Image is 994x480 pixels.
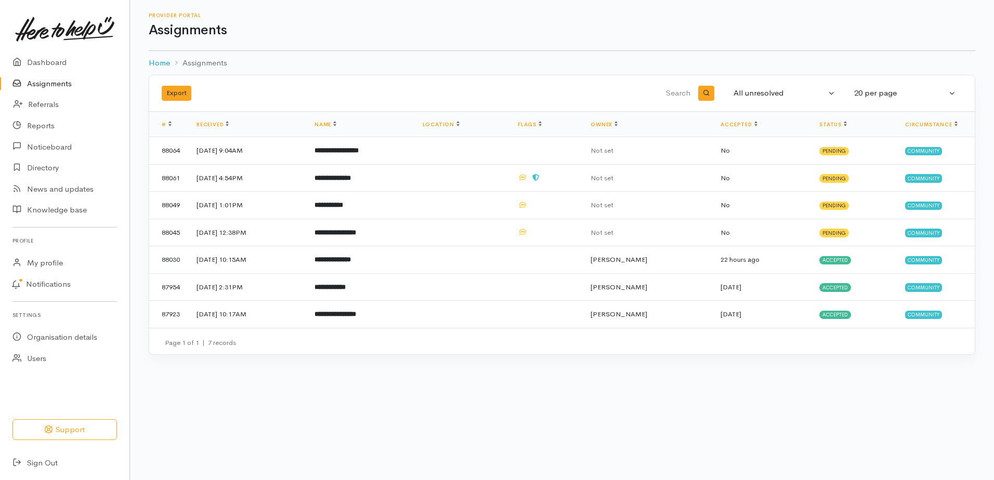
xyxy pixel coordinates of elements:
span: | [202,338,205,347]
span: Community [905,229,942,237]
button: Export [162,86,191,101]
td: [DATE] 2:31PM [188,273,306,301]
span: Not set [591,146,613,155]
span: Community [905,147,942,155]
span: No [721,228,730,237]
td: 87954 [149,273,188,301]
span: [PERSON_NAME] [591,283,647,291]
span: Community [905,174,942,182]
span: Community [905,202,942,210]
time: [DATE] [721,310,741,318]
a: Status [819,121,847,128]
a: Accepted [721,121,757,128]
a: Name [315,121,336,128]
time: [DATE] [721,283,741,291]
td: [DATE] 9:04AM [188,137,306,165]
nav: breadcrumb [149,51,975,75]
td: 88064 [149,137,188,165]
span: Pending [819,147,849,155]
span: Not set [591,228,613,237]
span: Community [905,283,942,291]
span: [PERSON_NAME] [591,255,647,264]
span: No [721,201,730,209]
button: Support [12,419,117,441]
span: Pending [819,174,849,182]
button: 20 per page [848,83,962,103]
a: Received [197,121,229,128]
a: Flags [518,121,542,128]
td: [DATE] 4:54PM [188,164,306,192]
h6: Provider Portal [149,12,975,18]
h1: Assignments [149,23,975,38]
td: [DATE] 10:17AM [188,301,306,328]
h6: Profile [12,234,117,248]
td: 88030 [149,246,188,274]
input: Search [444,81,692,106]
td: 88061 [149,164,188,192]
time: 22 hours ago [721,255,760,264]
span: Community [905,256,942,264]
span: Pending [819,202,849,210]
td: 87923 [149,301,188,328]
a: Owner [591,121,618,128]
span: Accepted [819,311,851,319]
small: Page 1 of 1 7 records [165,338,236,347]
span: No [721,174,730,182]
div: 20 per page [854,87,947,99]
a: Location [423,121,460,128]
a: Circumstance [905,121,958,128]
span: Not set [591,174,613,182]
button: All unresolved [727,83,842,103]
div: All unresolved [734,87,826,99]
span: Accepted [819,256,851,264]
h6: Settings [12,308,117,322]
td: [DATE] 10:15AM [188,246,306,274]
li: Assignments [170,57,227,69]
td: 88049 [149,192,188,219]
span: Community [905,311,942,319]
td: [DATE] 1:01PM [188,192,306,219]
td: [DATE] 12:38PM [188,219,306,246]
span: Pending [819,229,849,237]
span: Accepted [819,283,851,291]
td: 88045 [149,219,188,246]
span: Not set [591,201,613,209]
span: [PERSON_NAME] [591,310,647,318]
a: Home [149,57,170,69]
span: No [721,146,730,155]
a: # [162,121,172,128]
